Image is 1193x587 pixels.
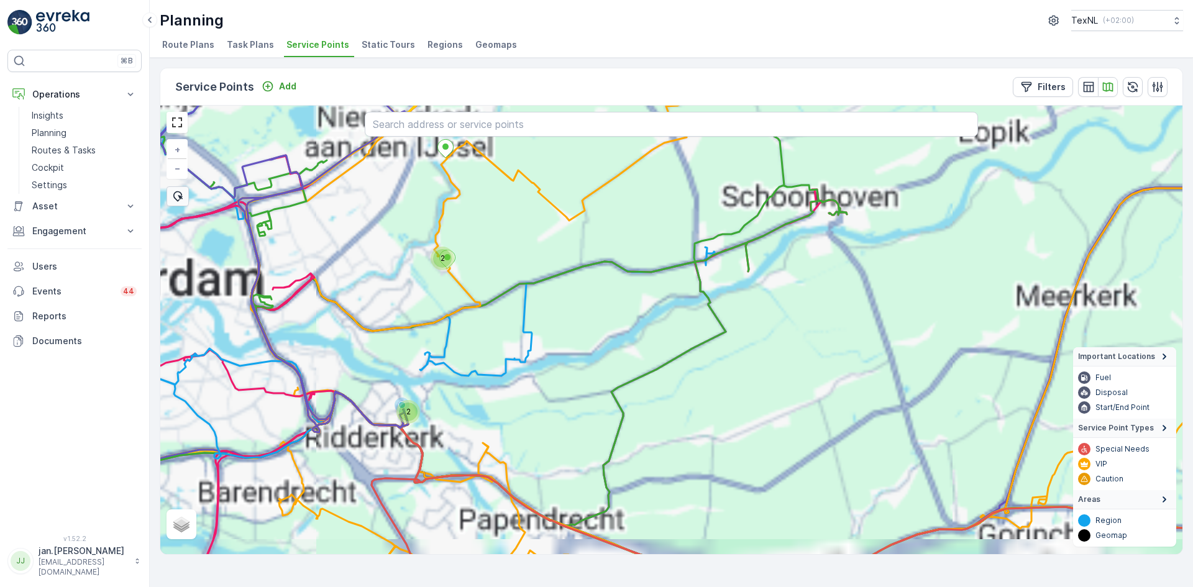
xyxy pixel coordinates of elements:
[1013,77,1073,97] button: Filters
[32,335,137,347] p: Documents
[7,10,32,35] img: logo
[36,10,89,35] img: logo_light-DOdMpM7g.png
[27,159,142,176] a: Cockpit
[257,79,301,94] button: Add
[39,545,128,557] p: jan.[PERSON_NAME]
[123,286,134,296] p: 44
[1095,444,1150,454] p: Special Needs
[1073,347,1176,366] summary: Important Locations
[168,140,186,159] a: Zoom In
[1095,388,1128,398] p: Disposal
[227,39,274,51] span: Task Plans
[175,78,254,96] p: Service Points
[32,200,117,212] p: Asset
[399,403,406,410] div: 2
[1073,419,1176,438] summary: Service Point Types
[32,285,113,298] p: Events
[1078,352,1155,362] span: Important Locations
[32,260,137,273] p: Users
[1095,373,1111,383] p: Fuel
[32,179,67,191] p: Settings
[7,535,142,542] span: v 1.52.2
[7,194,142,219] button: Asset
[1038,81,1066,93] p: Filters
[475,39,517,51] span: Geomaps
[32,310,137,322] p: Reports
[1103,16,1134,25] p: ( +02:00 )
[27,124,142,142] a: Planning
[168,511,195,538] a: Layers
[7,545,142,577] button: JJjan.[PERSON_NAME][EMAIL_ADDRESS][DOMAIN_NAME]
[1095,530,1127,540] p: Geomap
[175,163,181,173] span: −
[175,144,180,155] span: +
[32,225,117,237] p: Engagement
[32,162,64,174] p: Cockpit
[7,82,142,107] button: Operations
[433,249,452,268] div: 2
[168,113,186,132] a: View Fullscreen
[7,254,142,279] a: Users
[7,279,142,304] a: Events44
[32,144,96,157] p: Routes & Tasks
[27,142,142,159] a: Routes & Tasks
[433,249,441,257] div: 2
[365,112,978,137] input: Search address or service points
[1095,403,1150,412] p: Start/End Point
[362,39,415,51] span: Static Tours
[11,551,30,571] div: JJ
[279,80,296,93] p: Add
[39,557,128,577] p: [EMAIL_ADDRESS][DOMAIN_NAME]
[1071,14,1098,27] p: TexNL
[167,186,189,206] div: Bulk Select
[27,107,142,124] a: Insights
[7,329,142,353] a: Documents
[27,176,142,194] a: Settings
[1095,516,1122,526] p: Region
[1071,10,1183,31] button: TexNL(+02:00)
[168,159,186,178] a: Zoom Out
[1073,490,1176,509] summary: Areas
[1095,474,1123,484] p: Caution
[7,304,142,329] a: Reports
[32,127,66,139] p: Planning
[162,39,214,51] span: Route Plans
[427,39,463,51] span: Regions
[1078,494,1100,504] span: Areas
[160,11,224,30] p: Planning
[1078,423,1154,433] span: Service Point Types
[399,403,418,421] div: 2
[286,39,349,51] span: Service Points
[32,109,63,122] p: Insights
[7,219,142,243] button: Engagement
[32,88,117,101] p: Operations
[1095,459,1107,469] p: VIP
[121,56,133,66] p: ⌘B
